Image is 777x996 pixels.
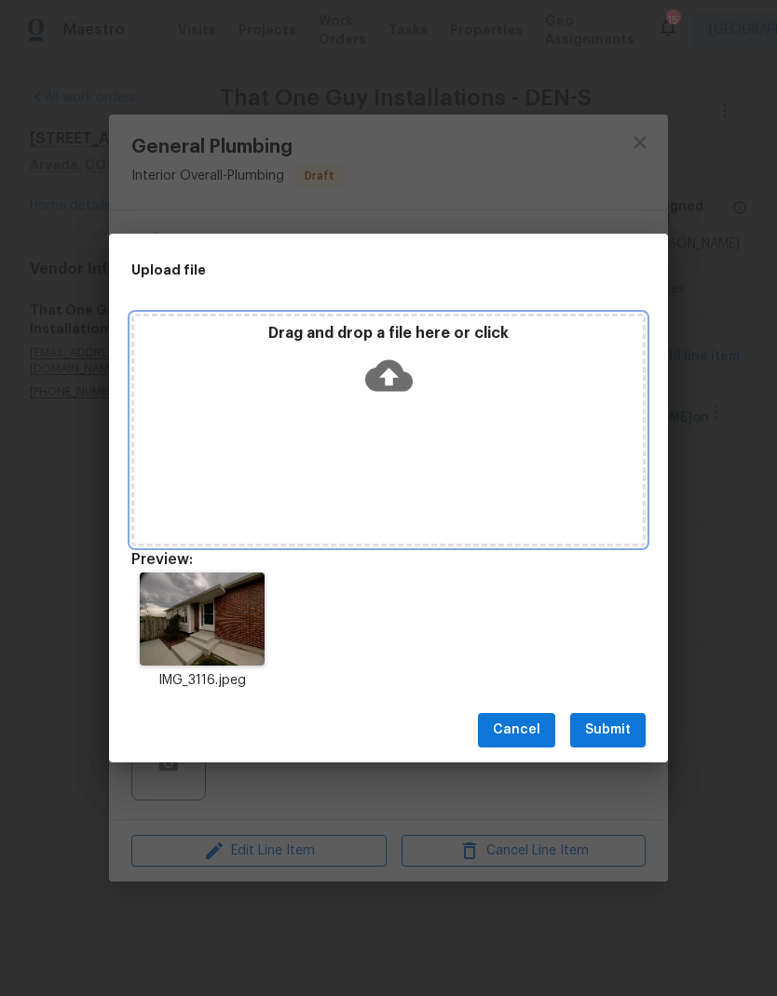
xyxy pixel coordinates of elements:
h2: Upload file [131,260,562,280]
span: Cancel [493,719,540,742]
img: 2Q== [140,572,264,666]
p: Drag and drop a file here or click [134,324,643,343]
button: Cancel [478,713,555,747]
button: Submit [570,713,646,747]
span: Submit [585,719,631,742]
p: IMG_3116.jpeg [131,671,273,691]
